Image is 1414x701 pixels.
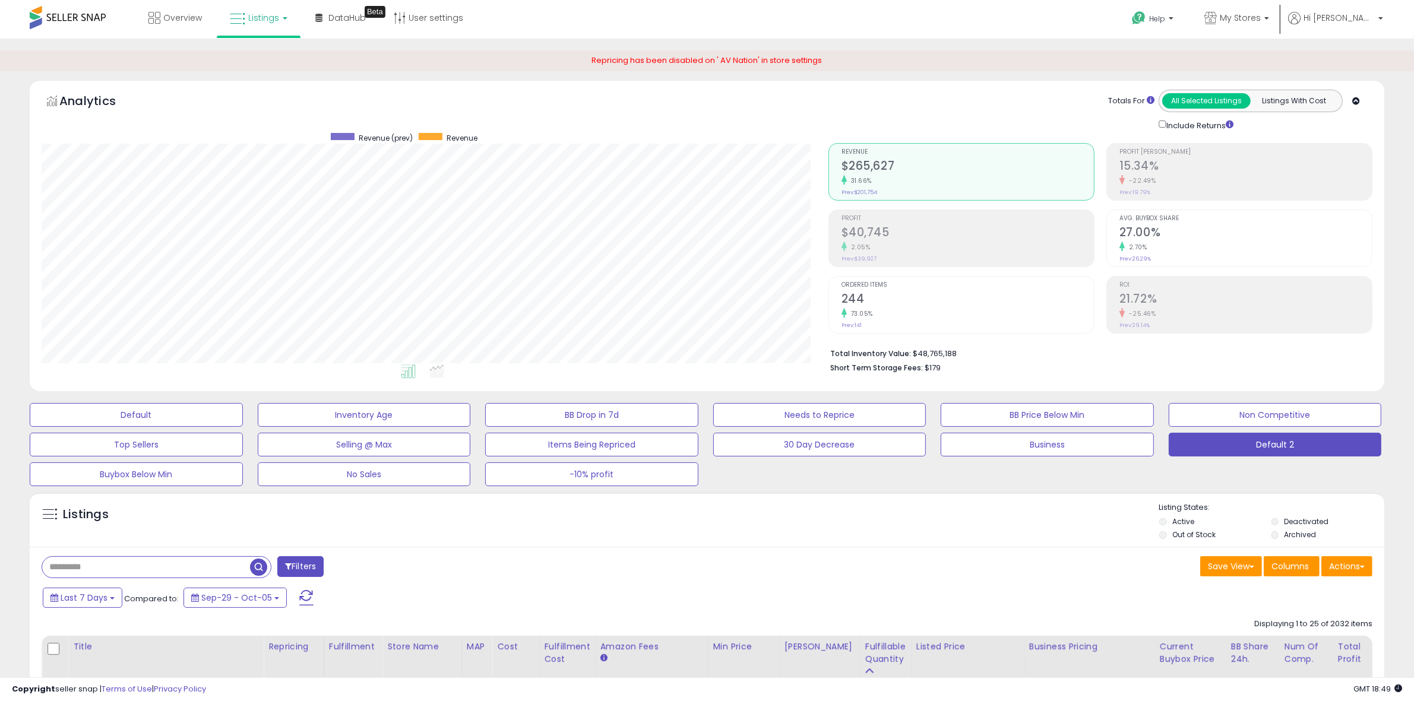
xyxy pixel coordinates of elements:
button: Items Being Repriced [485,433,698,456]
span: Profit [842,215,1094,222]
div: Total Profit [1338,640,1381,665]
div: Num of Comp. [1285,640,1328,665]
div: Store Name [387,640,457,653]
button: Columns [1264,556,1320,576]
button: Business [941,433,1154,456]
a: Terms of Use [102,683,152,694]
div: BB Share 24h. [1231,640,1274,665]
span: Columns [1271,560,1309,572]
p: Listing States: [1159,502,1384,513]
span: 2025-10-14 18:49 GMT [1353,683,1402,694]
span: Profit [PERSON_NAME] [1119,149,1372,156]
div: Amazon Fees [600,640,703,653]
span: Ordered Items [842,282,1094,288]
strong: Copyright [12,683,55,694]
div: [PERSON_NAME] [784,640,855,653]
button: Listings With Cost [1250,93,1339,109]
button: Default 2 [1169,433,1382,456]
button: Actions [1321,556,1372,576]
span: Revenue (prev) [359,133,413,143]
div: Listed Price [916,640,1019,653]
span: DataHub [328,12,366,24]
button: Filters [277,556,324,577]
small: 31.66% [847,176,872,185]
div: Repricing [268,640,319,653]
span: Listings [248,12,279,24]
h5: Listings [63,506,109,523]
button: BB Drop in 7d [485,403,698,427]
button: Needs to Reprice [713,403,926,427]
label: Active [1172,516,1194,526]
label: Deactivated [1285,516,1329,526]
button: 30 Day Decrease [713,433,926,456]
small: 73.05% [847,309,873,318]
span: Help [1149,14,1165,24]
a: Hi [PERSON_NAME] [1288,12,1383,39]
span: Hi [PERSON_NAME] [1304,12,1375,24]
div: Displaying 1 to 25 of 2032 items [1254,618,1372,630]
div: Cost [497,640,534,653]
small: -25.46% [1125,309,1156,318]
h2: 15.34% [1119,159,1372,175]
h2: 244 [842,292,1094,308]
label: Out of Stock [1172,529,1216,540]
button: Buybox Below Min [30,462,243,486]
a: Help [1122,2,1185,39]
b: Total Inventory Value: [830,348,911,359]
span: Last 7 Days [61,592,107,604]
button: Non Competitive [1169,403,1382,427]
small: Prev: 26.29% [1119,255,1151,262]
small: Amazon Fees. [600,653,608,664]
button: -10% profit [485,462,698,486]
span: Sep-29 - Oct-05 [201,592,272,604]
a: Privacy Policy [154,683,206,694]
li: $48,765,188 [830,345,1364,360]
button: Save View [1200,556,1262,576]
div: MAP [467,640,487,653]
button: BB Price Below Min [941,403,1154,427]
div: Totals For [1108,96,1154,107]
div: Title [73,640,258,653]
div: Fulfillment [329,640,377,653]
h2: $265,627 [842,159,1094,175]
span: Revenue [842,149,1094,156]
label: Archived [1285,529,1317,540]
div: Fulfillment Cost [545,640,590,665]
small: Prev: 29.14% [1119,322,1150,329]
div: Tooltip anchor [365,6,385,18]
h2: 27.00% [1119,226,1372,242]
div: Fulfillable Quantity [865,640,906,665]
button: Sep-29 - Oct-05 [184,588,287,608]
b: Short Term Storage Fees: [830,363,923,373]
small: Prev: $201,754 [842,189,877,196]
div: Include Returns [1150,118,1248,131]
h2: 21.72% [1119,292,1372,308]
h5: Analytics [59,93,139,112]
span: $179 [925,362,941,373]
small: 2.70% [1125,243,1147,252]
h2: $40,745 [842,226,1094,242]
button: No Sales [258,462,471,486]
span: Repricing has been disabled on ' AV Nation' in store settings [592,55,823,66]
i: Get Help [1131,11,1146,26]
div: Min Price [713,640,774,653]
span: Revenue [447,133,477,143]
small: 2.05% [847,243,871,252]
button: Inventory Age [258,403,471,427]
span: My Stores [1220,12,1261,24]
button: Top Sellers [30,433,243,456]
small: Prev: 141 [842,322,862,329]
span: Compared to: [124,593,179,604]
button: Selling @ Max [258,433,471,456]
div: Business Pricing [1029,640,1150,653]
div: seller snap | | [12,684,206,695]
small: -22.49% [1125,176,1156,185]
div: Current Buybox Price [1160,640,1221,665]
button: Last 7 Days [43,588,122,608]
span: Overview [163,12,202,24]
span: Avg. Buybox Share [1119,215,1372,222]
button: All Selected Listings [1162,93,1251,109]
span: ROI [1119,282,1372,288]
button: Default [30,403,243,427]
small: Prev: 19.79% [1119,189,1150,196]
